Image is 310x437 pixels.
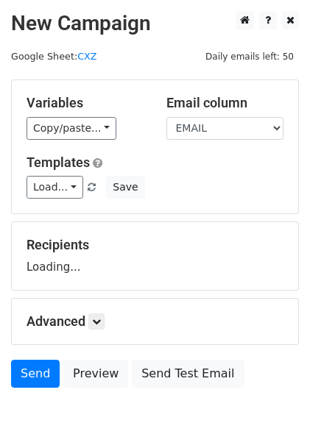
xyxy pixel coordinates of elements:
[11,360,60,388] a: Send
[63,360,128,388] a: Preview
[27,313,283,330] h5: Advanced
[200,49,299,65] span: Daily emails left: 50
[11,11,299,36] h2: New Campaign
[27,117,116,140] a: Copy/paste...
[166,95,284,111] h5: Email column
[106,176,144,199] button: Save
[27,95,144,111] h5: Variables
[11,51,97,62] small: Google Sheet:
[27,237,283,253] h5: Recipients
[77,51,96,62] a: CXZ
[200,51,299,62] a: Daily emails left: 50
[27,237,283,275] div: Loading...
[27,176,83,199] a: Load...
[132,360,244,388] a: Send Test Email
[27,154,90,170] a: Templates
